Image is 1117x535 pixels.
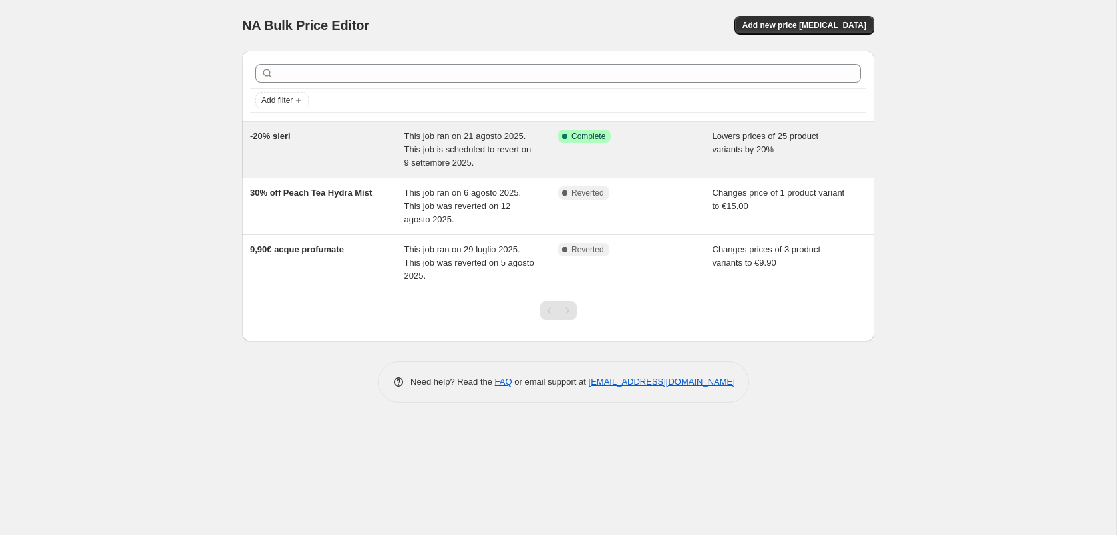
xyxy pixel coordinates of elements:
[734,16,874,35] button: Add new price [MEDICAL_DATA]
[713,244,821,267] span: Changes prices of 3 product variants to €9.90
[571,188,604,198] span: Reverted
[589,377,735,387] a: [EMAIL_ADDRESS][DOMAIN_NAME]
[742,20,866,31] span: Add new price [MEDICAL_DATA]
[571,131,605,142] span: Complete
[713,131,819,154] span: Lowers prices of 25 product variants by 20%
[540,301,577,320] nav: Pagination
[571,244,604,255] span: Reverted
[404,188,522,224] span: This job ran on 6 agosto 2025. This job was reverted on 12 agosto 2025.
[404,131,532,168] span: This job ran on 21 agosto 2025. This job is scheduled to revert on 9 settembre 2025.
[250,188,372,198] span: 30% off Peach Tea Hydra Mist
[242,18,369,33] span: NA Bulk Price Editor
[255,92,309,108] button: Add filter
[512,377,589,387] span: or email support at
[713,188,845,211] span: Changes price of 1 product variant to €15.00
[250,244,344,254] span: 9,90€ acque profumate
[250,131,291,141] span: -20% sieri
[261,95,293,106] span: Add filter
[495,377,512,387] a: FAQ
[404,244,534,281] span: This job ran on 29 luglio 2025. This job was reverted on 5 agosto 2025.
[410,377,495,387] span: Need help? Read the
